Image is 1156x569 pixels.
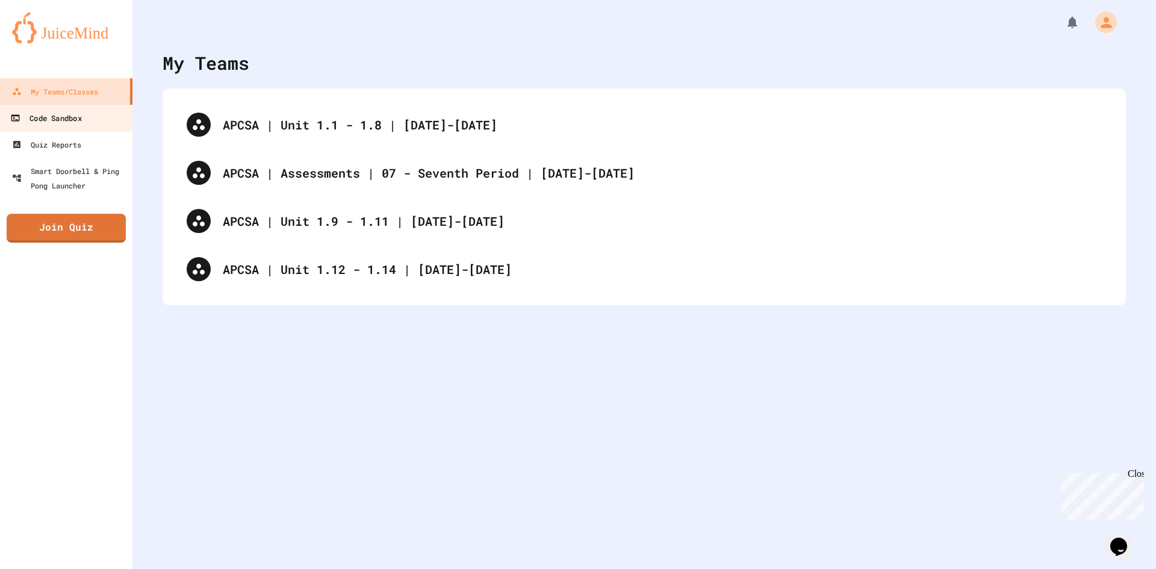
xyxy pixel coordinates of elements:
[5,5,83,76] div: Chat with us now!Close
[1083,8,1120,36] div: My Account
[10,111,81,126] div: Code Sandbox
[12,12,120,43] img: logo-orange.svg
[7,214,126,243] a: Join Quiz
[12,84,98,99] div: My Teams/Classes
[175,245,1114,293] div: APCSA | Unit 1.12 - 1.14 | [DATE]-[DATE]
[163,49,249,76] div: My Teams
[175,149,1114,197] div: APCSA | Assessments | 07 - Seventh Period | [DATE]-[DATE]
[223,164,1102,182] div: APCSA | Assessments | 07 - Seventh Period | [DATE]-[DATE]
[12,164,128,193] div: Smart Doorbell & Ping Pong Launcher
[223,116,1102,134] div: APCSA | Unit 1.1 - 1.8 | [DATE]-[DATE]
[1105,521,1144,557] iframe: chat widget
[223,260,1102,278] div: APCSA | Unit 1.12 - 1.14 | [DATE]-[DATE]
[223,212,1102,230] div: APCSA | Unit 1.9 - 1.11 | [DATE]-[DATE]
[12,137,81,152] div: Quiz Reports
[175,101,1114,149] div: APCSA | Unit 1.1 - 1.8 | [DATE]-[DATE]
[175,197,1114,245] div: APCSA | Unit 1.9 - 1.11 | [DATE]-[DATE]
[1056,468,1144,520] iframe: chat widget
[1043,12,1083,33] div: My Notifications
